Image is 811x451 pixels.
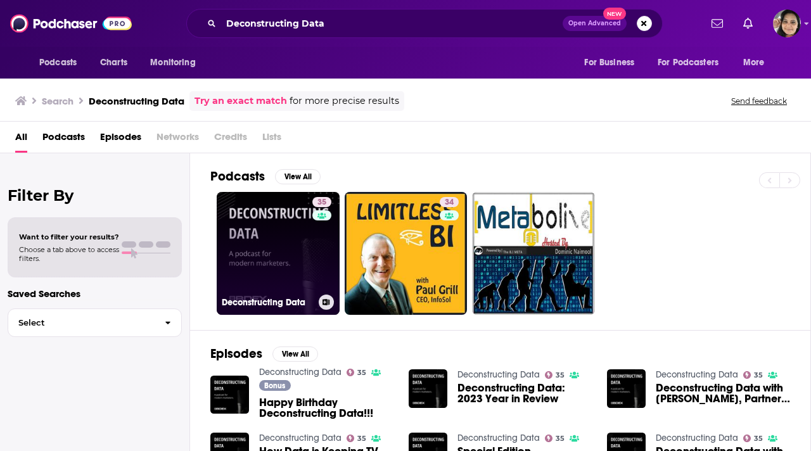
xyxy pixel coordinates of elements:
h2: Filter By [8,186,182,205]
span: 35 [556,372,565,378]
span: 35 [317,196,326,209]
button: View All [275,169,321,184]
button: open menu [734,51,781,75]
a: Deconstructing Data: 2023 Year in Review [457,383,592,404]
a: Deconstructing Data [259,367,342,378]
span: Monitoring [150,54,195,72]
h2: Episodes [210,346,262,362]
span: Select [8,319,155,327]
a: 35 [743,371,763,379]
h3: Deconstructing Data [222,297,314,308]
h3: Search [42,95,73,107]
a: 35 [545,371,565,379]
h3: Deconstructing Data [89,95,184,107]
span: 35 [754,372,763,378]
a: Charts [92,51,135,75]
button: open menu [141,51,212,75]
button: Show profile menu [773,10,801,37]
a: 35 [743,435,763,442]
a: Deconstructing Data [656,433,738,443]
div: Search podcasts, credits, & more... [186,9,663,38]
span: Charts [100,54,127,72]
a: Happy Birthday Deconstructing Data!!! [259,397,393,419]
span: Open Advanced [568,20,621,27]
span: For Business [584,54,634,72]
button: View All [272,346,318,362]
a: 35 [347,369,367,376]
img: Happy Birthday Deconstructing Data!!! [210,376,249,414]
a: Try an exact match [195,94,287,108]
span: 35 [556,436,565,441]
button: Open AdvancedNew [563,16,627,31]
span: Bonus [264,382,285,390]
span: Want to filter your results? [19,232,119,241]
p: Saved Searches [8,288,182,300]
span: Logged in as shelbyjanner [773,10,801,37]
a: 35 [312,197,331,207]
a: Deconstructing Data [457,433,540,443]
a: Deconstructing Data with Bob Audet, Partner, Guidehouse [656,383,790,404]
input: Search podcasts, credits, & more... [221,13,563,34]
span: New [603,8,626,20]
span: Deconstructing Data with [PERSON_NAME], Partner, Guidehouse [656,383,790,404]
a: Podcasts [42,127,85,153]
a: Show notifications dropdown [738,13,758,34]
a: Deconstructing Data [457,369,540,380]
img: Podchaser - Follow, Share and Rate Podcasts [10,11,132,35]
button: Send feedback [727,96,791,106]
a: Show notifications dropdown [706,13,728,34]
img: User Profile [773,10,801,37]
span: 35 [357,436,366,441]
button: open menu [649,51,737,75]
a: 35Deconstructing Data [217,192,340,315]
a: EpisodesView All [210,346,318,362]
span: Networks [156,127,199,153]
span: Podcasts [39,54,77,72]
button: Select [8,308,182,337]
img: Deconstructing Data: 2023 Year in Review [409,369,447,408]
span: 35 [357,370,366,376]
span: 34 [445,196,454,209]
a: Deconstructing Data [656,369,738,380]
span: Choose a tab above to access filters. [19,245,119,263]
a: Episodes [100,127,141,153]
span: For Podcasters [658,54,718,72]
a: 35 [545,435,565,442]
a: All [15,127,27,153]
button: open menu [30,51,93,75]
span: for more precise results [290,94,399,108]
a: 35 [347,435,367,442]
a: Deconstructing Data [259,433,342,443]
img: Deconstructing Data with Bob Audet, Partner, Guidehouse [607,369,646,408]
span: More [743,54,765,72]
span: Lists [262,127,281,153]
a: PodcastsView All [210,168,321,184]
span: 35 [754,436,763,441]
button: open menu [575,51,650,75]
h2: Podcasts [210,168,265,184]
a: 34 [345,192,468,315]
span: Credits [214,127,247,153]
a: 34 [440,197,459,207]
